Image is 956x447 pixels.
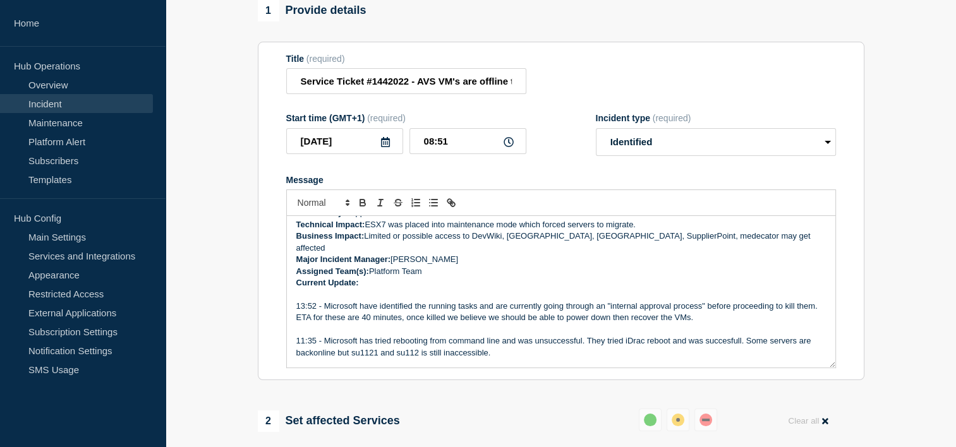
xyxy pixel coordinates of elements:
[296,266,826,277] p: Platform Team
[639,408,662,431] button: up
[287,216,835,367] div: Message
[596,128,836,156] select: Incident type
[296,278,359,287] strong: Current Update:
[667,408,689,431] button: affected
[389,195,407,210] button: Toggle strikethrough text
[296,335,826,359] p: 11:35 - Microsoft has tried rebooting from command line and was unsuccessful. They tried iDrac re...
[296,254,826,265] p: [PERSON_NAME]
[286,128,403,154] input: YYYY-MM-DD
[286,68,526,94] input: Title
[258,410,279,432] span: 2
[296,254,391,264] strong: Major Incident Manager:
[596,113,836,123] div: Incident type
[258,410,400,432] div: Set affected Services
[296,220,365,229] strong: Technical Impact:
[286,113,526,123] div: Start time (GMT+1)
[372,195,389,210] button: Toggle italic text
[699,414,712,426] div: down
[694,408,717,431] button: down
[367,113,406,123] span: (required)
[409,128,526,154] input: HH:MM
[780,408,835,433] button: Clear all
[296,219,826,230] p: ESX7 was placed into maintenance mode which forced servers to migrate.
[644,414,656,426] div: up
[286,54,526,64] div: Title
[296,266,369,276] strong: Assigned Team(s):
[296,230,826,254] p: Limited or possible access to DevWiki, [GEOGRAPHIC_DATA], [GEOGRAPHIC_DATA], SupplierPoint, medec...
[442,195,460,210] button: Toggle link
[292,195,354,210] span: Font size
[407,195,425,210] button: Toggle ordered list
[306,54,345,64] span: (required)
[672,414,684,426] div: affected
[354,195,372,210] button: Toggle bold text
[425,195,442,210] button: Toggle bulleted list
[296,301,826,324] p: 13:52 - Microsoft have identified the running tasks and are currently going through an "internal ...
[653,113,691,123] span: (required)
[286,175,836,185] div: Message
[296,231,365,241] strong: Business Impact:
